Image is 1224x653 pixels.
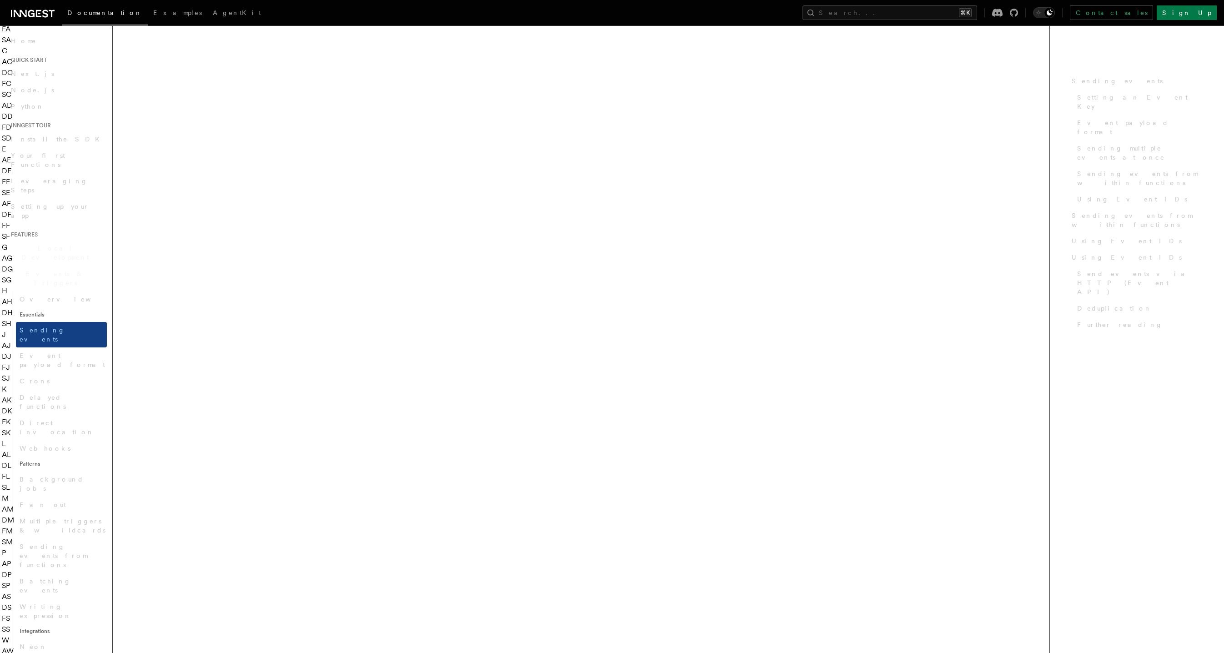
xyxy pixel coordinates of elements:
[20,296,113,303] span: Overview
[16,471,107,497] a: Background jobs
[20,476,84,492] span: Background jobs
[1072,253,1182,262] span: Using Event IDs
[153,9,202,16] span: Examples
[1074,266,1206,300] a: Send events via HTTP (Event API)
[16,513,107,538] a: Multiple triggers & wildcards
[7,56,47,64] span: Quick start
[7,173,107,198] a: Leveraging Steps
[1074,89,1206,115] a: Setting an Event Key
[1074,140,1206,166] a: Sending multiple events at once
[20,643,47,650] span: Neon
[7,82,107,98] a: Node.js
[7,33,107,49] a: Home
[16,373,107,389] a: Crons
[20,517,105,534] span: Multiple triggers & wildcards
[1077,195,1187,204] span: Using Event IDs
[16,322,107,347] a: Sending events
[11,86,54,94] span: Node.js
[16,538,107,573] a: Sending events from functions
[213,9,261,16] span: AgentKit
[20,501,66,508] span: Fan out
[1077,118,1206,136] span: Event payload format
[148,3,207,25] a: Examples
[11,103,44,110] span: Python
[1068,233,1206,249] a: Using Event IDs
[20,352,105,368] span: Event payload format
[20,543,87,568] span: Sending events from functions
[16,440,107,457] a: Webhooks
[7,98,107,115] a: Python
[7,231,38,238] span: Features
[1077,269,1206,296] span: Send events via HTTP (Event API)
[1072,76,1163,85] span: Sending events
[67,9,142,16] span: Documentation
[16,497,107,513] a: Fan out
[16,457,107,471] span: Patterns
[20,445,70,452] span: Webhooks
[20,578,71,594] span: Batching events
[1033,7,1055,18] button: Toggle dark mode
[1072,211,1206,229] span: Sending events from within functions
[7,122,51,129] span: Inngest tour
[11,152,65,168] span: Your first Functions
[1077,93,1206,111] span: Setting an Event Key
[207,3,266,25] a: AgentKit
[7,131,107,147] a: Install the SDK
[1077,144,1206,162] span: Sending multiple events at once
[16,389,107,415] a: Delayed functions
[1074,191,1206,207] a: Using Event IDs
[20,603,71,619] span: Writing expression
[7,266,107,291] button: Events & Triggers
[1074,115,1206,140] a: Event payload format
[1074,316,1206,333] a: Further reading
[1068,249,1206,266] a: Using Event IDs
[16,415,107,440] a: Direct invocation
[7,244,99,262] span: Local Development
[16,291,107,307] a: Overview
[7,269,99,287] span: Events & Triggers
[20,326,65,343] span: Sending events
[1077,169,1206,187] span: Sending events from within functions
[803,5,977,20] button: Search...⌘K
[7,198,107,224] a: Setting up your app
[1068,207,1206,233] a: Sending events from within functions
[16,624,107,638] span: Integrations
[11,36,36,45] span: Home
[1074,300,1206,316] a: Deduplication
[16,598,107,624] a: Writing expression
[7,147,107,173] a: Your first Functions
[11,177,88,194] span: Leveraging Steps
[16,307,107,322] span: Essentials
[16,347,107,373] a: Event payload format
[16,573,107,598] a: Batching events
[1068,73,1206,89] a: Sending events
[20,377,50,385] span: Crons
[7,65,107,82] a: Next.js
[1072,236,1182,246] span: Using Event IDs
[20,394,66,410] span: Delayed functions
[1074,166,1206,191] a: Sending events from within functions
[11,136,105,143] span: Install the SDK
[1077,320,1163,329] span: Further reading
[1077,304,1152,313] span: Deduplication
[1157,5,1217,20] a: Sign Up
[20,419,94,436] span: Direct invocation
[7,240,107,266] button: Local Development
[62,3,148,25] a: Documentation
[1070,5,1153,20] a: Contact sales
[959,8,972,17] kbd: ⌘K
[1068,58,1206,73] h4: On this page
[11,70,54,77] span: Next.js
[11,203,89,219] span: Setting up your app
